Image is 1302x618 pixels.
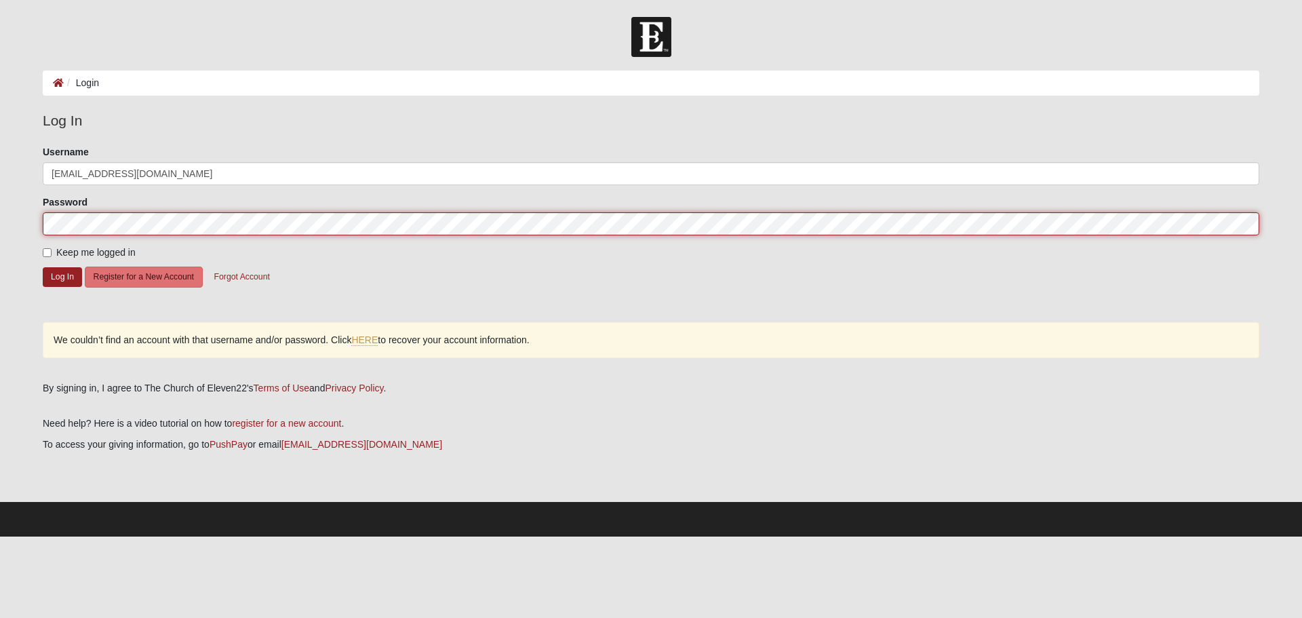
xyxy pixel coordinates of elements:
[232,418,341,429] a: register for a new account
[43,248,52,257] input: Keep me logged in
[43,417,1259,431] p: Need help? Here is a video tutorial on how to .
[631,17,671,57] img: Church of Eleven22 Logo
[351,334,378,346] a: HERE
[325,383,383,393] a: Privacy Policy
[56,247,136,258] span: Keep me logged in
[85,267,203,288] button: Register for a New Account
[210,439,248,450] a: PushPay
[64,76,99,90] li: Login
[43,145,89,159] label: Username
[43,322,1259,358] div: We couldn’t find an account with that username and/or password. Click to recover your account inf...
[254,383,309,393] a: Terms of Use
[281,439,442,450] a: [EMAIL_ADDRESS][DOMAIN_NAME]
[43,438,1259,452] p: To access your giving information, go to or email
[43,267,82,287] button: Log In
[43,110,1259,132] legend: Log In
[43,381,1259,395] div: By signing in, I agree to The Church of Eleven22's and .
[43,195,87,209] label: Password
[205,267,279,288] button: Forgot Account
